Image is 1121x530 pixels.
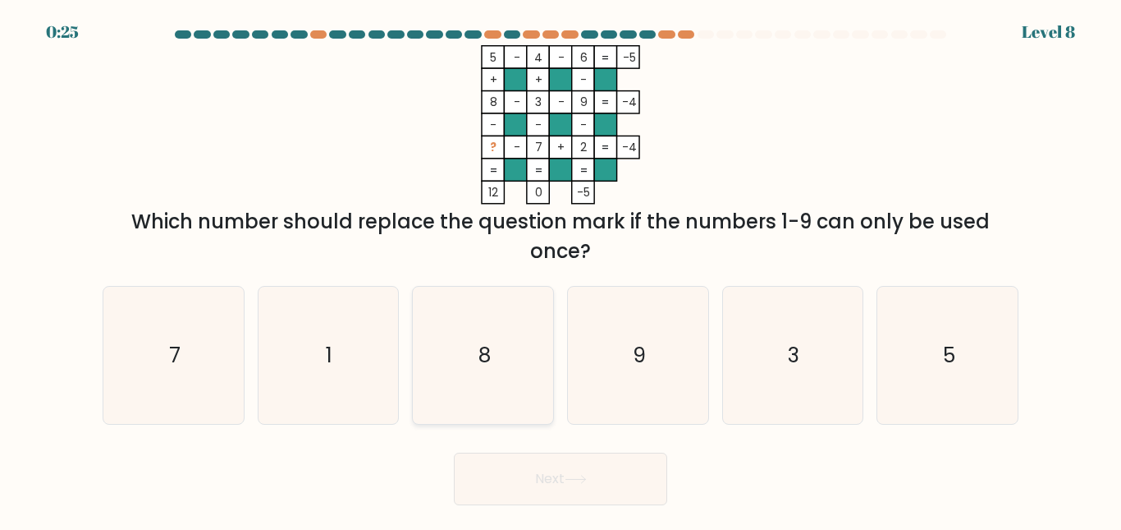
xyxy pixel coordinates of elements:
text: 7 [169,341,181,370]
tspan: 6 [580,49,588,66]
tspan: 7 [535,139,542,155]
text: 1 [327,341,333,370]
tspan: ? [490,139,496,155]
tspan: 2 [580,139,587,155]
tspan: - [558,94,565,110]
tspan: 8 [490,94,497,110]
tspan: 4 [534,49,542,66]
tspan: - [580,71,587,88]
tspan: - [535,117,542,133]
text: 3 [789,341,800,370]
text: 8 [478,341,491,370]
tspan: - [514,139,520,155]
tspan: - [558,49,565,66]
button: Next [454,453,667,505]
text: 9 [633,341,646,370]
div: 0:25 [46,20,79,44]
tspan: = [580,162,588,178]
tspan: 9 [580,94,588,110]
tspan: 3 [535,94,542,110]
tspan: -4 [622,139,637,155]
tspan: - [514,94,520,110]
tspan: - [490,117,496,133]
tspan: = [602,139,609,155]
tspan: + [535,71,542,88]
tspan: + [557,139,565,155]
tspan: = [535,162,542,178]
tspan: -4 [622,94,637,110]
tspan: - [580,117,587,133]
tspan: -5 [623,49,636,66]
tspan: 12 [488,184,498,200]
div: Level 8 [1022,20,1075,44]
tspan: 0 [535,184,542,200]
tspan: = [490,162,497,178]
tspan: = [602,94,609,110]
tspan: + [490,71,497,88]
tspan: -5 [577,184,590,200]
tspan: = [602,49,609,66]
text: 5 [943,341,955,370]
div: Which number should replace the question mark if the numbers 1-9 can only be used once? [112,207,1009,266]
tspan: - [514,49,520,66]
tspan: 5 [490,49,496,66]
